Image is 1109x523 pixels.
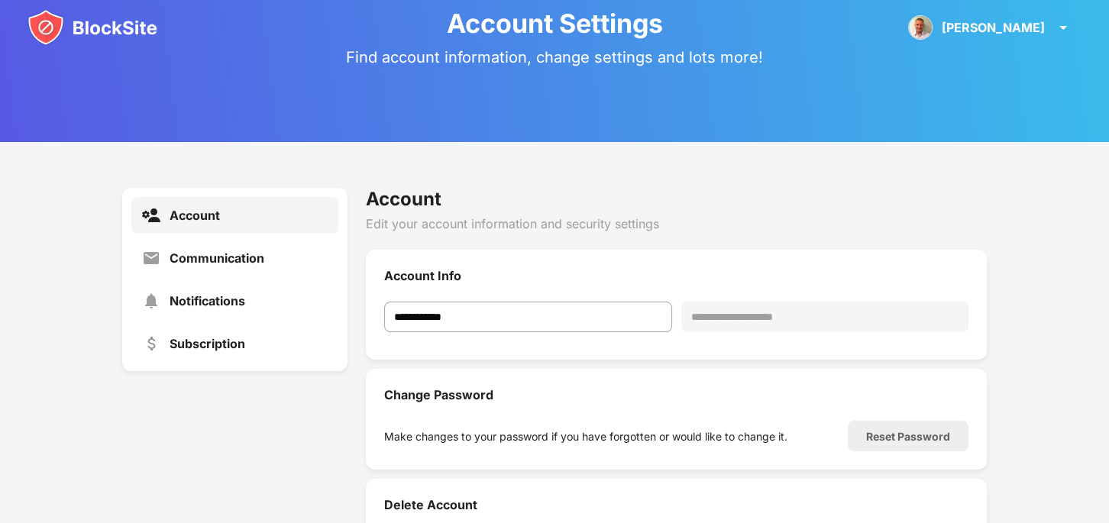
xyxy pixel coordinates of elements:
[346,48,763,66] div: Find account information, change settings and lots more!
[384,430,787,443] div: Make changes to your password if you have forgotten or would like to change it.
[131,325,338,362] a: Subscription
[908,15,933,40] img: ACg8ocKVaN5SRZ5ZnM_Ud3Ylz_AUZC-PWjaQmJnlFVWfYnJv0_I=s96-c
[131,240,338,276] a: Communication
[366,188,987,210] div: Account
[27,9,157,46] img: blocksite-icon.svg
[170,293,245,308] div: Notifications
[384,268,968,283] div: Account Info
[170,336,245,351] div: Subscription
[142,334,160,353] img: settings-subscription.svg
[131,197,338,234] a: Account
[170,250,264,266] div: Communication
[366,216,987,231] div: Edit your account information and security settings
[866,430,950,443] div: Reset Password
[384,497,968,512] div: Delete Account
[142,249,160,267] img: settings-communication.svg
[131,282,338,319] a: Notifications
[942,20,1045,35] div: [PERSON_NAME]
[142,292,160,310] img: settings-notifications.svg
[384,387,968,402] div: Change Password
[170,208,220,223] div: Account
[142,206,160,224] img: settings-account-active.svg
